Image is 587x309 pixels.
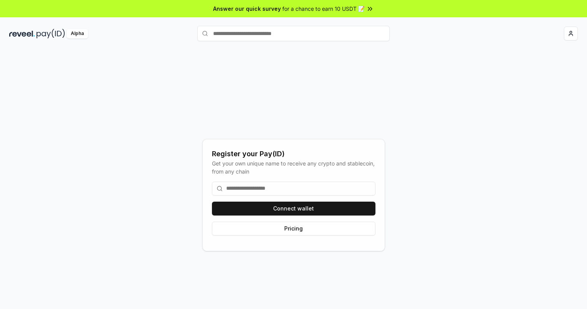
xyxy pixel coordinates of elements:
div: Get your own unique name to receive any crypto and stablecoin, from any chain [212,159,375,175]
div: Alpha [67,29,88,38]
img: pay_id [37,29,65,38]
button: Pricing [212,222,375,236]
button: Connect wallet [212,202,375,215]
span: Answer our quick survey [213,5,281,13]
div: Register your Pay(ID) [212,149,375,159]
img: reveel_dark [9,29,35,38]
span: for a chance to earn 10 USDT 📝 [282,5,365,13]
